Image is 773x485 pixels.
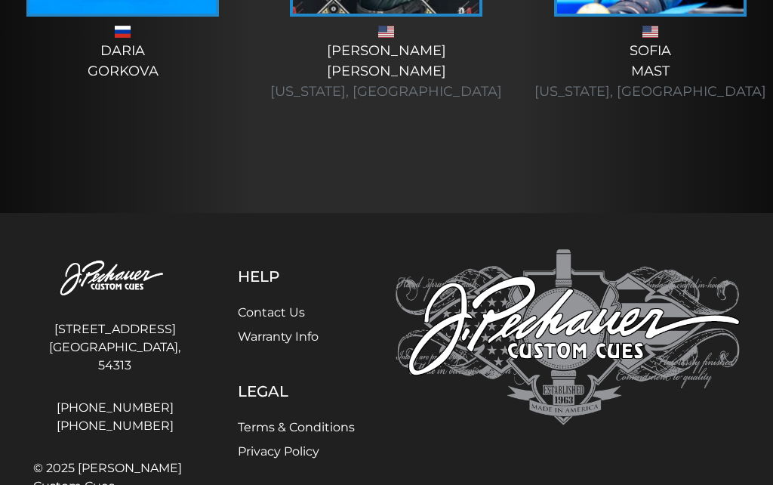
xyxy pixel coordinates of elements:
address: [STREET_ADDRESS] [GEOGRAPHIC_DATA], 54313 [33,314,196,381]
a: Contact Us [238,305,305,320]
h5: Help [238,267,355,286]
img: Pechauer Custom Cues [33,249,196,309]
a: Terms & Conditions [238,420,355,434]
a: Warranty Info [238,329,319,344]
div: [US_STATE], [GEOGRAPHIC_DATA] [269,82,503,102]
img: Pechauer Custom Cues [396,249,740,425]
div: [US_STATE], [GEOGRAPHIC_DATA] [534,82,767,102]
div: Sofia Mast [534,41,767,102]
a: [PHONE_NUMBER] [33,399,196,417]
a: Privacy Policy [238,444,319,459]
div: Daria Gorkova [6,41,239,82]
a: [PHONE_NUMBER] [33,417,196,435]
h5: Legal [238,382,355,400]
div: [PERSON_NAME] [PERSON_NAME] [269,41,503,102]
